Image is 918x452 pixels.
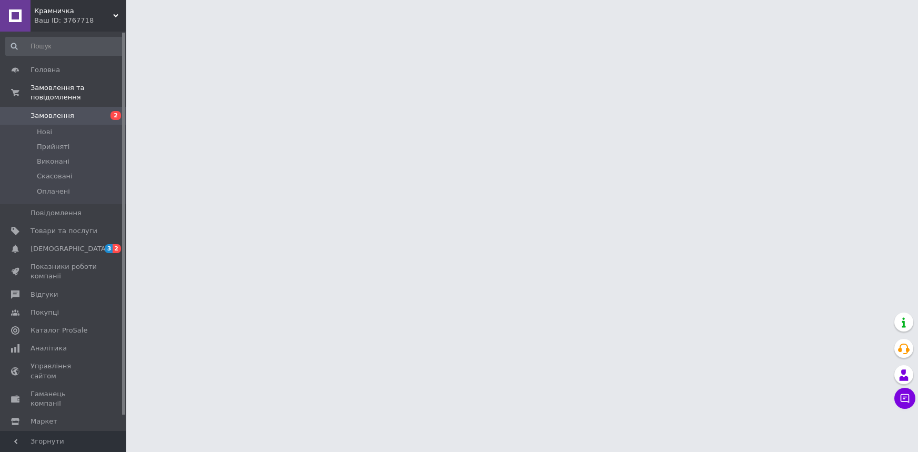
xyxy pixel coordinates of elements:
span: Аналітика [31,344,67,353]
span: Повідомлення [31,208,82,218]
span: Гаманець компанії [31,389,97,408]
span: 2 [110,111,121,120]
div: Ваш ID: 3767718 [34,16,126,25]
span: Відгуки [31,290,58,299]
span: Покупці [31,308,59,317]
span: Крамничка [34,6,113,16]
span: Прийняті [37,142,69,152]
span: Нові [37,127,52,137]
span: Головна [31,65,60,75]
span: Оплачені [37,187,70,196]
span: Каталог ProSale [31,326,87,335]
span: 3 [105,244,113,253]
span: Управління сайтом [31,361,97,380]
span: Маркет [31,417,57,426]
button: Чат з покупцем [894,388,915,409]
span: Замовлення та повідомлення [31,83,126,102]
input: Пошук [5,37,124,56]
span: Виконані [37,157,69,166]
span: [DEMOGRAPHIC_DATA] [31,244,108,254]
span: Замовлення [31,111,74,120]
span: Товари та послуги [31,226,97,236]
span: Скасовані [37,172,73,181]
span: Показники роботи компанії [31,262,97,281]
span: 2 [113,244,121,253]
